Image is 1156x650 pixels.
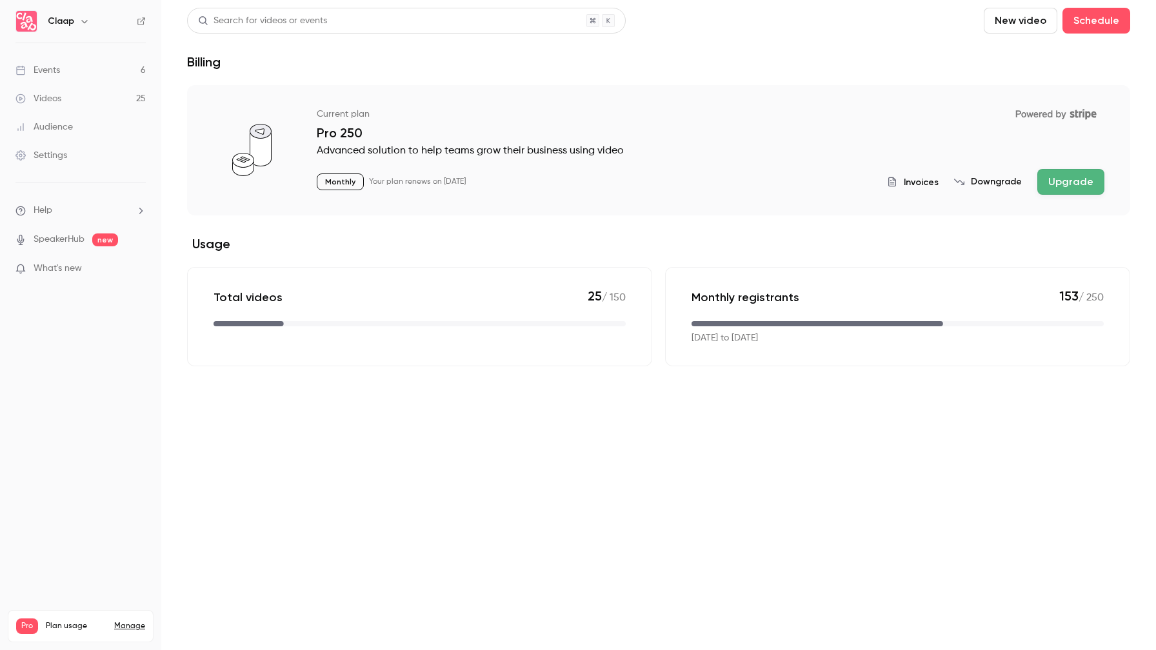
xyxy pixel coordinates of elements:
img: Claap [16,11,37,32]
a: SpeakerHub [34,233,85,246]
button: Invoices [887,175,939,189]
p: Monthly registrants [692,290,799,305]
div: Audience [15,121,73,133]
button: Schedule [1062,8,1130,34]
div: Search for videos or events [198,14,327,28]
p: Advanced solution to help teams grow their business using video [317,143,1104,159]
span: new [92,233,118,246]
p: Pro 250 [317,125,1104,141]
p: Current plan [317,108,370,121]
button: New video [984,8,1057,34]
p: / 150 [588,288,626,306]
a: Manage [114,621,145,631]
span: Plan usage [46,621,106,631]
div: Videos [15,92,61,105]
p: Your plan renews on [DATE] [369,177,466,187]
p: Total videos [214,290,283,305]
button: Upgrade [1037,169,1104,195]
span: What's new [34,262,82,275]
div: Events [15,64,60,77]
h1: Billing [187,54,221,70]
li: help-dropdown-opener [15,204,146,217]
h6: Claap [48,15,74,28]
span: 25 [588,288,602,304]
p: Monthly [317,173,364,190]
button: Downgrade [954,175,1022,188]
div: Settings [15,149,67,162]
span: Pro [16,618,38,634]
span: 153 [1059,288,1079,304]
h2: Usage [187,236,1130,251]
iframe: Noticeable Trigger [130,263,146,275]
p: / 250 [1059,288,1104,306]
span: Invoices [904,175,939,189]
section: billing [187,85,1130,366]
p: [DATE] to [DATE] [692,331,758,345]
span: Help [34,204,52,217]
